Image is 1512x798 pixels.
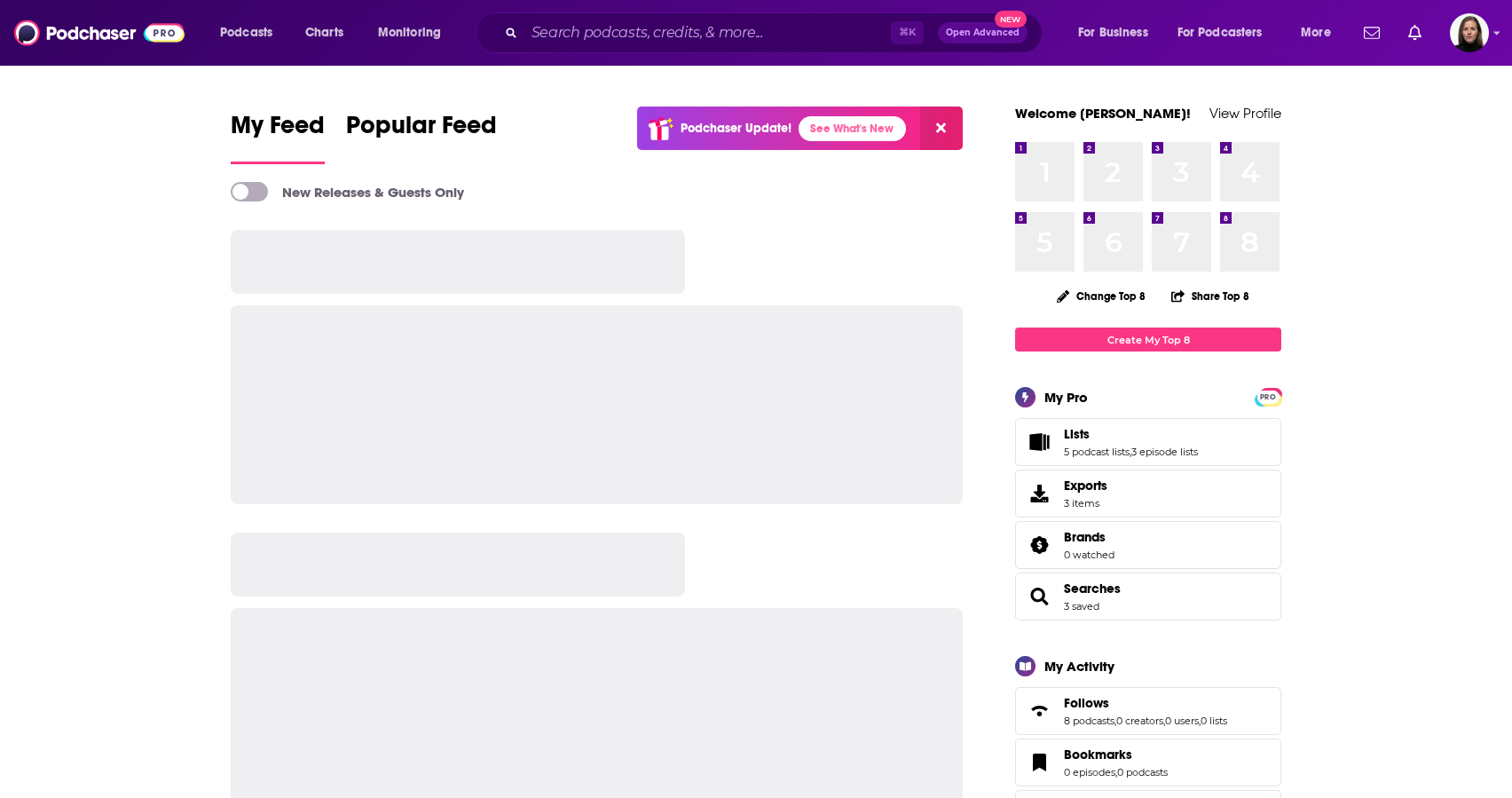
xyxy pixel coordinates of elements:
[891,21,924,44] span: ⌘ K
[231,182,464,201] a: New Releases & Guests Only
[1021,533,1057,557] a: Brands
[1201,715,1227,727] a: 0 lists
[1078,20,1148,45] span: For Business
[1166,19,1288,47] button: open menu
[1301,20,1331,45] span: More
[1064,426,1198,442] a: Lists
[1064,747,1132,762] span: Bookmarks
[1064,426,1090,442] span: Lists
[1044,658,1114,675] div: My Activity
[346,110,497,164] a: Popular Feed
[799,116,906,141] a: See What's New
[220,20,272,45] span: Podcasts
[1064,446,1130,458] a: 5 podcast lists
[1288,19,1353,47] button: open menu
[1044,389,1088,406] div: My Pro
[1450,13,1489,52] button: Show profile menu
[14,16,185,50] img: Podchaser - Follow, Share and Rate Podcasts
[1357,18,1387,48] a: Show notifications dropdown
[1199,715,1201,727] span: ,
[1257,391,1279,404] span: PRO
[1130,446,1131,458] span: ,
[1064,600,1099,612] a: 3 saved
[1015,573,1281,620] span: Searches
[1064,695,1109,711] span: Follows
[366,19,464,47] button: open menu
[1015,687,1281,735] span: Follows
[294,19,354,47] a: Charts
[1117,766,1168,778] a: 0 podcasts
[1015,521,1281,569] span: Brands
[208,19,295,47] button: open menu
[1131,446,1198,458] a: 3 episode lists
[995,11,1027,28] span: New
[492,12,1059,53] div: Search podcasts, credits, & more...
[1064,478,1107,494] span: Exports
[1064,549,1114,561] a: 0 watched
[231,110,325,164] a: My Feed
[1021,750,1057,775] a: Bookmarks
[1064,497,1107,510] span: 3 items
[1170,279,1250,313] button: Share Top 8
[1114,715,1116,727] span: ,
[378,20,441,45] span: Monitoring
[1257,390,1279,403] a: PRO
[346,110,497,151] span: Popular Feed
[1046,285,1156,307] button: Change Top 8
[1021,481,1057,506] span: Exports
[1450,13,1489,52] span: Logged in as BevCat3
[1021,430,1057,454] a: Lists
[1015,470,1281,518] a: Exports
[1015,418,1281,466] span: Lists
[946,28,1020,37] span: Open Advanced
[1064,715,1114,727] a: 8 podcasts
[1015,328,1281,352] a: Create My Top 8
[1401,18,1429,48] a: Show notifications dropdown
[1115,766,1117,778] span: ,
[1015,105,1191,122] a: Welcome [PERSON_NAME]!
[1116,715,1163,727] a: 0 creators
[1064,529,1114,545] a: Brands
[1177,20,1263,45] span: For Podcasters
[305,20,343,45] span: Charts
[1021,584,1057,609] a: Searches
[1021,699,1057,723] a: Follows
[1064,747,1168,762] a: Bookmarks
[1209,105,1281,122] a: View Profile
[1064,766,1115,778] a: 0 episodes
[1066,19,1170,47] button: open menu
[681,121,791,136] p: Podchaser Update!
[1064,695,1227,711] a: Follows
[1015,739,1281,786] span: Bookmarks
[938,22,1028,43] button: Open AdvancedNew
[524,19,891,47] input: Search podcasts, credits, & more...
[1064,529,1106,545] span: Brands
[1163,715,1165,727] span: ,
[1450,13,1489,52] img: User Profile
[1064,581,1121,597] a: Searches
[231,110,325,151] span: My Feed
[1165,715,1199,727] a: 0 users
